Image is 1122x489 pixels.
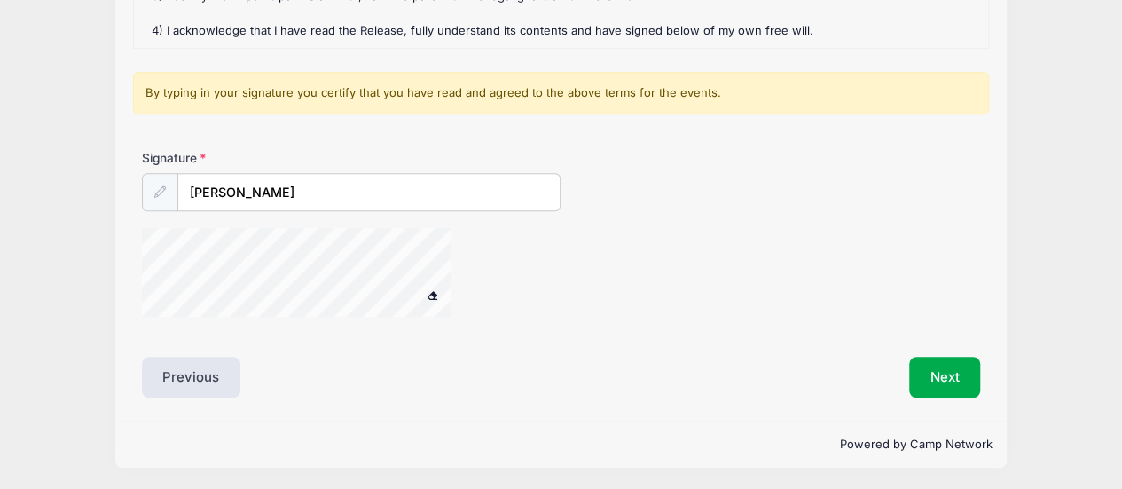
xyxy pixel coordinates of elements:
[177,173,561,211] input: Enter first and last name
[909,357,981,398] button: Next
[142,357,241,398] button: Previous
[133,72,989,114] div: By typing in your signature you certify that you have read and agreed to the above terms for the ...
[130,436,993,454] p: Powered by Camp Network
[142,149,351,167] label: Signature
